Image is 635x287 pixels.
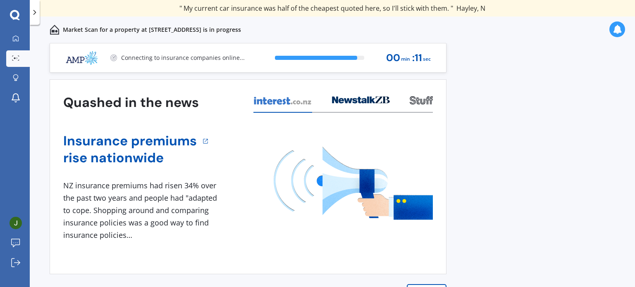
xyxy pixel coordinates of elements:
[63,133,197,149] a: Insurance premiums
[121,54,245,62] p: Connecting to insurance companies online...
[63,180,220,241] div: NZ insurance premiums had risen 34% over the past two years and people had "adapted to cope. Shop...
[63,94,199,111] h3: Quashed in the news
[412,52,422,64] span: : 11
[423,54,431,65] span: sec
[63,149,197,166] a: rise nationwide
[401,54,410,65] span: min
[63,26,241,34] p: Market Scan for a property at [STREET_ADDRESS] is in progress
[50,25,60,35] img: home-and-contents.b802091223b8502ef2dd.svg
[386,52,400,64] span: 00
[274,147,433,220] img: media image
[10,217,22,229] img: ACg8ocLhDERI1zojYUJRQ5qwGE6Q4B6iX__k4G21VbRn8sic6OunYw=s96-c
